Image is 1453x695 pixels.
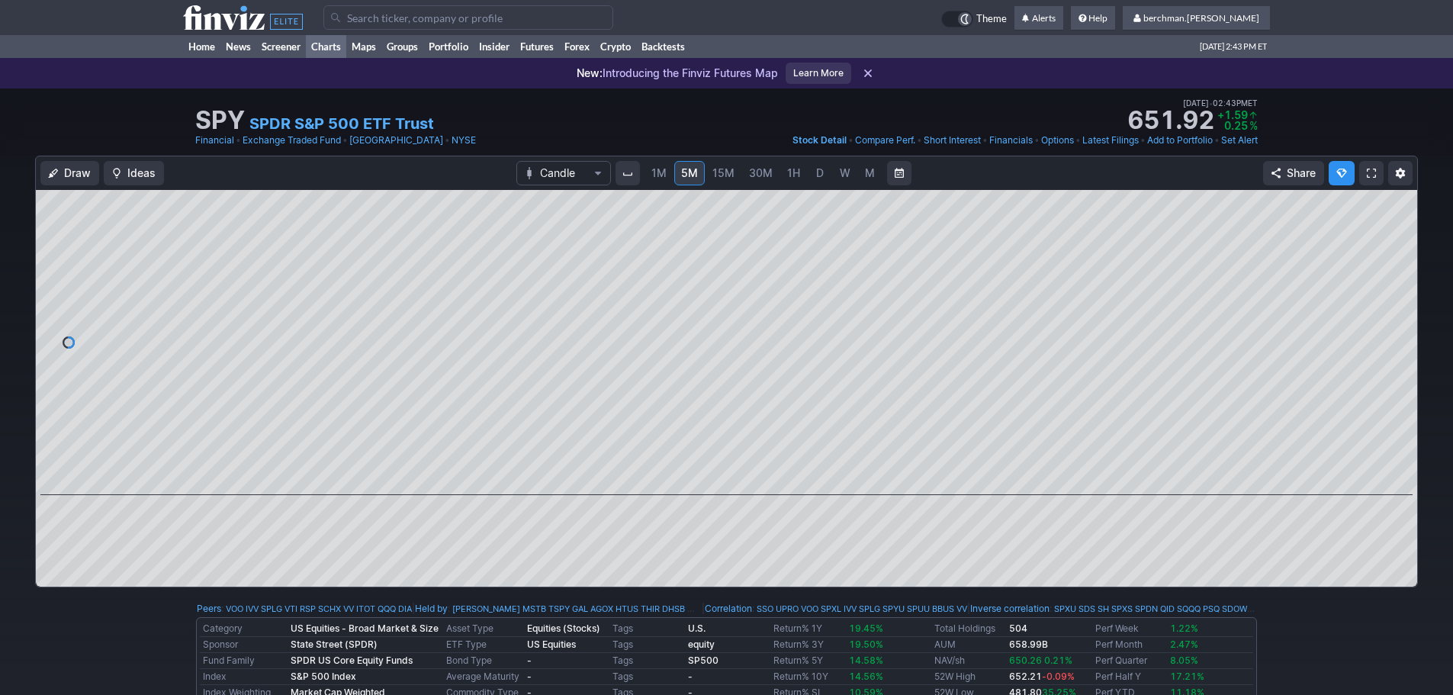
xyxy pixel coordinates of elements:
[976,11,1007,27] span: Theme
[577,66,603,79] span: New:
[342,133,348,148] span: •
[443,621,524,637] td: Asset Type
[1009,671,1075,682] b: 652.21
[220,35,256,58] a: News
[855,134,915,146] span: Compare Perf.
[1147,133,1213,148] a: Add to Portfolio
[848,133,853,148] span: •
[917,133,922,148] span: •
[907,601,930,616] a: SPUU
[1143,12,1259,24] span: berchman.[PERSON_NAME]
[1098,601,1109,616] a: SH
[1200,35,1267,58] span: [DATE] 2:43 PM ET
[932,601,954,616] a: BBUS
[882,601,905,616] a: SPYU
[183,35,220,58] a: Home
[522,601,546,616] a: MSTB
[609,653,684,669] td: Tags
[616,161,640,185] button: Interval
[645,161,673,185] a: 1M
[1044,655,1072,666] span: 0.21%
[1092,653,1167,669] td: Perf Quarter
[577,66,778,81] p: Introducing the Finviz Futures Map
[415,603,448,614] a: Held by
[1034,133,1040,148] span: •
[595,35,636,58] a: Crypto
[236,133,241,148] span: •
[816,166,824,179] span: D
[609,621,684,637] td: Tags
[941,11,1007,27] a: Theme
[780,161,807,185] a: 1H
[770,653,845,669] td: Return% 5Y
[641,601,660,616] a: THIR
[527,655,532,666] b: -
[887,161,911,185] button: Range
[443,637,524,653] td: ETF Type
[688,639,715,650] b: equity
[318,601,341,616] a: SCHX
[300,601,316,616] a: RSP
[1009,623,1027,634] b: 504
[931,621,1006,637] td: Total Holdings
[195,133,234,148] a: Financial
[1203,601,1220,616] a: PSQ
[1177,601,1201,616] a: SQQQ
[200,621,288,637] td: Category
[688,655,718,666] a: SP500
[1222,601,1247,616] a: SDOW
[515,35,559,58] a: Futures
[1127,108,1214,133] strong: 651.92
[776,601,799,616] a: UPRO
[291,671,356,682] b: S&P 500 Index
[104,161,164,185] button: Ideas
[1214,133,1220,148] span: •
[291,655,413,666] b: SPDR US Core Equity Funds
[1170,655,1198,666] span: 8.05%
[770,621,845,637] td: Return% 1Y
[1009,639,1048,650] b: 658.99B
[865,166,875,179] span: M
[1221,133,1258,148] a: Set Alert
[445,133,450,148] span: •
[1388,161,1413,185] button: Chart Settings
[1054,601,1076,616] a: SPXU
[261,601,282,616] a: SPLG
[855,133,915,148] a: Compare Perf.
[1170,639,1198,650] span: 2.47%
[1082,134,1139,146] span: Latest Filings
[452,601,520,616] a: [PERSON_NAME]
[443,653,524,669] td: Bond Type
[858,161,882,185] a: M
[712,166,735,179] span: 15M
[924,133,981,148] a: Short Interest
[1078,601,1095,616] a: SDS
[323,5,613,30] input: Search
[291,623,439,634] b: US Equities - Broad Market & Size
[757,601,773,616] a: SSO
[346,35,381,58] a: Maps
[540,166,587,181] span: Candle
[1329,161,1355,185] button: Explore new features
[527,623,600,634] b: Equities (Stocks)
[197,603,221,614] a: Peers
[195,108,245,133] h1: SPY
[343,601,354,616] a: VV
[1092,637,1167,653] td: Perf Month
[1160,601,1175,616] a: QID
[849,655,883,666] span: 14.58%
[127,166,156,181] span: Ideas
[702,601,967,616] div: | :
[616,601,638,616] a: HTUS
[688,671,693,682] b: -
[931,653,1006,669] td: NAV/sh
[786,63,851,84] a: Learn More
[956,601,967,616] a: VV
[1009,655,1042,666] span: 650.26
[849,671,883,682] span: 14.56%
[931,637,1006,653] td: AUM
[572,601,588,616] a: GAL
[687,601,709,616] a: KSPY
[792,133,847,148] a: Stock Detail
